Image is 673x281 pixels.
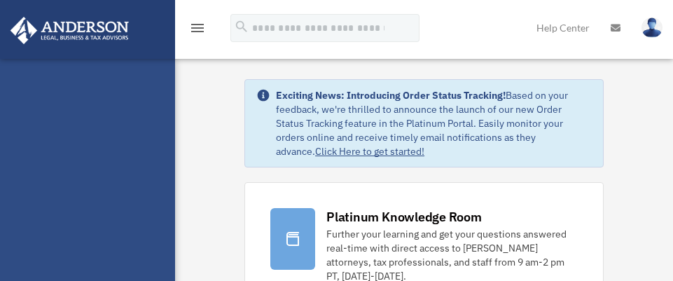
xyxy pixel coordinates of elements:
[189,20,206,36] i: menu
[326,208,482,226] div: Platinum Knowledge Room
[276,89,506,102] strong: Exciting News: Introducing Order Status Tracking!
[189,25,206,36] a: menu
[276,88,592,158] div: Based on your feedback, we're thrilled to announce the launch of our new Order Status Tracking fe...
[315,145,424,158] a: Click Here to get started!
[234,19,249,34] i: search
[641,18,662,38] img: User Pic
[6,17,133,44] img: Anderson Advisors Platinum Portal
